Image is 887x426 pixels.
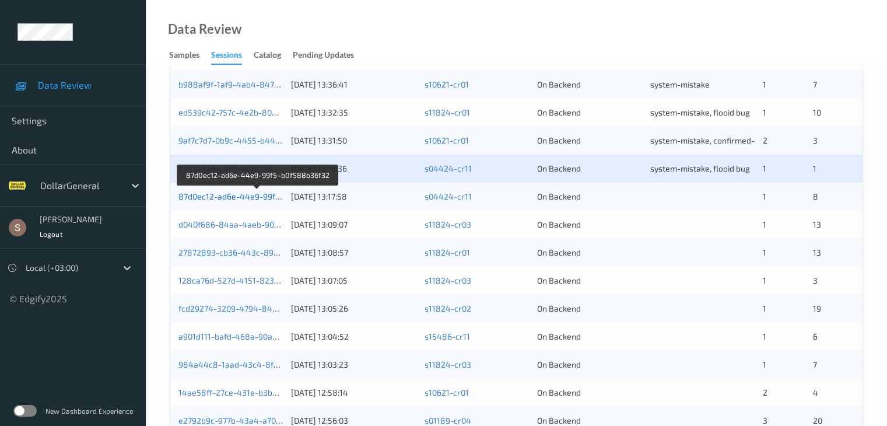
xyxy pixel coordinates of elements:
span: 1 [763,303,766,313]
a: s11824-cr03 [425,359,471,369]
a: s01189-cr04 [425,415,471,425]
span: 1 [763,163,766,173]
div: Catalog [254,49,281,64]
span: 1 [763,275,766,285]
a: Catalog [254,47,293,64]
span: 1 [763,331,766,341]
div: [DATE] 13:09:07 [291,219,416,231]
div: [DATE] 13:08:57 [291,247,416,259]
span: 1 [763,359,766,369]
a: Pending Updates [293,47,366,64]
a: s10621-cr01 [425,79,469,89]
span: 1 [763,79,766,89]
div: [DATE] 12:58:14 [291,387,416,399]
div: [DATE] 13:03:23 [291,359,416,371]
span: 8 [812,191,818,201]
div: On Backend [537,79,641,90]
div: On Backend [537,275,641,287]
div: [DATE] 13:05:26 [291,303,416,315]
div: Samples [169,49,199,64]
span: 2 [763,387,767,397]
span: 1 [763,191,766,201]
div: Data Review [168,23,241,35]
a: a901d111-bafd-468a-90a5-e88243bb61e0 [178,331,337,341]
span: 2 [763,135,767,145]
div: [DATE] 13:32:35 [291,107,416,118]
span: system-mistake, flooid bug [650,163,750,173]
div: On Backend [537,387,641,399]
a: s11824-cr03 [425,275,471,285]
span: 13 [812,219,821,229]
span: 1 [812,163,816,173]
a: d040f686-84aa-4aeb-90e3-81621b08015d [178,219,341,229]
span: 1 [763,247,766,257]
span: system-mistake, confirmed-non-scan [650,135,790,145]
a: s10621-cr01 [425,387,469,397]
span: 1 [763,107,766,117]
a: 128ca76d-527d-4151-8236-2cc65d5464fc [178,275,336,285]
div: [DATE] 13:31:50 [291,135,416,146]
span: 3 [812,135,817,145]
div: On Backend [537,107,641,118]
span: 4 [812,387,818,397]
div: [DATE] 13:04:52 [291,331,416,343]
a: s04424-cr11 [425,191,472,201]
a: s11824-cr01 [425,247,470,257]
a: 87d0ec12-ad6e-44e9-99f5-b0f588b36f32 [178,191,337,201]
a: 27872893-cb36-443c-8919-fe182d68868c [178,247,340,257]
span: system-mistake [650,79,710,89]
span: 10 [812,107,821,117]
div: [DATE] 13:19:36 [291,163,416,174]
a: s11824-cr02 [425,303,471,313]
div: On Backend [537,135,641,146]
span: system-mistake, flooid bug [650,107,750,117]
span: 13 [812,247,821,257]
div: On Backend [537,303,641,315]
div: On Backend [537,163,641,174]
a: ed539c42-757c-4e2b-80bd-e43ea33771cc [178,107,338,117]
span: 3 [812,275,817,285]
span: 1 [763,219,766,229]
a: s10621-cr01 [425,135,469,145]
div: On Backend [537,247,641,259]
span: 7 [812,79,816,89]
div: Sessions [211,49,242,65]
div: On Backend [537,359,641,371]
a: 984a44c8-1aad-43c4-8f64-d2abb59f740f [178,359,339,369]
div: On Backend [537,191,641,202]
a: s11824-cr03 [425,219,471,229]
a: fcd29274-3209-4794-84c8-60b0cae56b92 [178,303,341,313]
div: [DATE] 13:17:58 [291,191,416,202]
span: 6 [812,331,817,341]
a: s04424-cr11 [425,163,472,173]
a: 8c49a1ad-c410-4e3b-9b68-7dda81e9cbfe [178,163,337,173]
a: s11824-cr01 [425,107,470,117]
div: On Backend [537,219,641,231]
a: Sessions [211,47,254,65]
a: b988af9f-1af9-4ab4-847d-4f546f6d027c [178,79,335,89]
a: e2792b9c-977b-43a4-a704-77265a36a1b9 [178,415,338,425]
a: 9af7c7d7-0b9c-4455-b44d-cfd0a7679c87 [178,135,335,145]
div: [DATE] 13:07:05 [291,275,416,287]
span: 7 [812,359,816,369]
div: Pending Updates [293,49,354,64]
span: 3 [763,415,767,425]
a: s15486-cr11 [425,331,470,341]
a: Samples [169,47,211,64]
a: 14ae58ff-27ce-431e-b3bc-443400cd7f8e [178,387,335,397]
div: [DATE] 13:36:41 [291,79,416,90]
span: 19 [812,303,821,313]
div: On Backend [537,331,641,343]
span: 20 [812,415,822,425]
